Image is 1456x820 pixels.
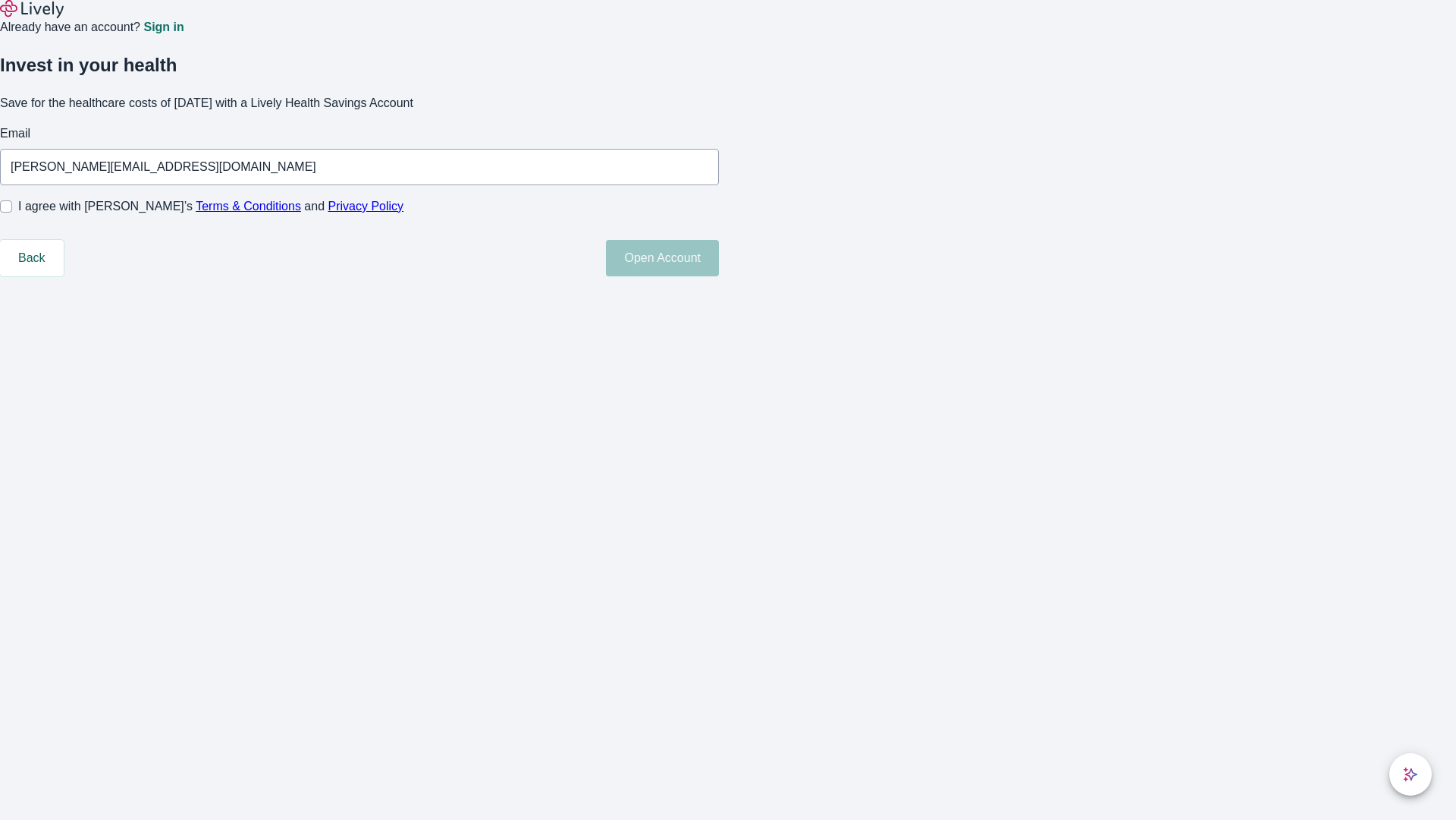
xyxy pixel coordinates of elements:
[1389,753,1432,796] button: chat
[18,197,403,216] span: I agree with [PERSON_NAME]’s and
[1403,767,1418,782] svg: Lively AI Assistant
[143,21,184,33] a: Sign in
[196,200,301,213] a: Terms & Conditions
[328,200,404,213] a: Privacy Policy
